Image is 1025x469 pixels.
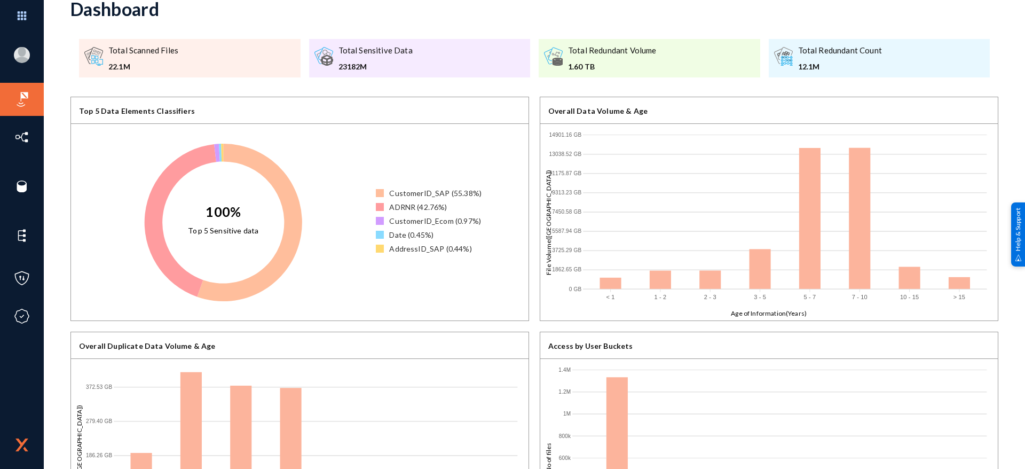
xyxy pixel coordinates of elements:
text: 1.4M [558,366,571,372]
div: Total Redundant Count [798,44,882,57]
div: 22.1M [108,61,178,72]
text: 600k [559,455,571,461]
text: 9313.23 GB [552,190,581,196]
div: AddressID_SAP (0.44%) [389,243,471,254]
text: 14901.16 GB [549,131,581,137]
text: 10 - 15 [900,294,919,300]
text: 2 - 3 [704,294,716,300]
div: Total Sensitive Data [338,44,413,57]
text: < 1 [606,294,615,300]
text: 13038.52 GB [549,151,581,157]
text: 1.2M [558,389,571,395]
text: Top 5 Sensitive data [188,225,259,234]
text: 7450.58 GB [552,209,581,215]
text: File Volume([GEOGRAPHIC_DATA]) [545,170,553,275]
img: blank-profile-picture.png [14,47,30,63]
div: Overall Duplicate Data Volume & Age [71,332,529,359]
div: Access by User Buckets [540,332,998,359]
text: 186.26 GB [86,452,112,458]
img: icon-policies.svg [14,270,30,286]
div: 23182M [338,61,413,72]
div: Date (0.45%) [389,229,433,240]
div: Total Redundant Volume [568,44,657,57]
div: 12.1M [798,61,882,72]
text: 1M [563,411,571,417]
text: Age of Information(Years) [731,309,807,317]
text: 5 - 7 [804,294,816,300]
text: 11175.87 GB [549,170,581,176]
text: 1 - 2 [655,294,667,300]
text: 372.53 GB [86,384,112,390]
div: CustomerID_SAP (55.38%) [389,187,482,199]
text: 5587.94 GB [552,228,581,234]
div: Top 5 Data Elements Classifiers [71,97,529,124]
img: icon-elements.svg [14,228,30,244]
div: Total Scanned Files [108,44,178,57]
img: icon-compliance.svg [14,308,30,324]
text: 0 GB [569,286,582,292]
div: ADRNR (42.76%) [389,201,447,213]
text: 279.40 GB [86,418,112,424]
div: CustomerID_Ecom (0.97%) [389,215,481,226]
text: 3 - 5 [754,294,766,300]
div: Overall Data Volume & Age [540,97,998,124]
text: 100% [206,204,241,220]
img: help_support.svg [1015,254,1022,261]
img: icon-sources.svg [14,178,30,194]
text: 3725.29 GB [552,247,581,253]
div: 1.60 TB [568,61,657,72]
img: icon-inventory.svg [14,129,30,145]
img: app launcher [6,4,38,27]
text: 800k [559,433,571,439]
text: > 15 [953,294,965,300]
img: icon-risk-sonar.svg [14,91,30,107]
text: 1862.65 GB [552,267,581,272]
div: Help & Support [1011,202,1025,267]
text: 7 - 10 [852,294,868,300]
